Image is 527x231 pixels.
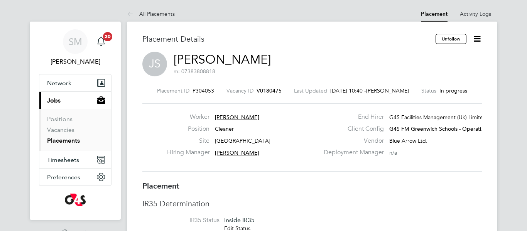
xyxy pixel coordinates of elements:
div: Jobs [39,109,111,151]
a: 20 [93,29,109,54]
span: [PERSON_NAME] [215,114,259,121]
span: G4S FM Greenwich Schools - Operati… [389,125,486,132]
span: Cleaner [215,125,234,132]
a: [PERSON_NAME] [174,52,271,67]
label: Vendor [319,137,384,145]
label: Client Config [319,125,384,133]
label: Worker [167,113,209,121]
a: Go to home page [39,194,111,206]
a: All Placements [127,10,175,17]
a: Positions [47,115,73,123]
a: Vacancies [47,126,74,133]
label: Hiring Manager [167,148,209,157]
label: Position [167,125,209,133]
span: JS [142,52,167,76]
span: n/a [389,149,397,156]
span: P304053 [193,87,214,94]
img: g4s-logo-retina.png [65,194,86,206]
button: Timesheets [39,151,111,168]
label: Last Updated [294,87,327,94]
label: Vacancy ID [226,87,253,94]
label: Deployment Manager [319,148,384,157]
span: G4S Facilities Management (Uk) Limited [389,114,486,121]
label: End Hirer [319,113,384,121]
button: Jobs [39,92,111,109]
span: m: 07383808818 [174,68,215,75]
span: [GEOGRAPHIC_DATA] [215,137,270,144]
span: Jobs [47,97,61,104]
a: Placement [421,11,448,17]
label: Site [167,137,209,145]
span: V0180475 [257,87,282,94]
span: Shirley Marshall [39,57,111,66]
span: Blue Arrow Ltd. [389,137,427,144]
label: Status [421,87,436,94]
span: Timesheets [47,156,79,164]
h3: Placement Details [142,34,430,44]
h3: IR35 Determination [142,199,482,209]
span: [PERSON_NAME] [366,87,409,94]
span: Inside IR35 [224,216,255,224]
span: Network [47,79,71,87]
span: Preferences [47,174,80,181]
button: Network [39,74,111,91]
span: 20 [103,32,112,41]
a: Activity Logs [460,10,491,17]
span: [DATE] 10:40 - [330,87,366,94]
b: Placement [142,181,179,191]
label: Placement ID [157,87,189,94]
button: Preferences [39,169,111,185]
nav: Main navigation [30,22,121,220]
span: SM [69,37,82,47]
label: IR35 Status [142,216,220,224]
button: Unfollow [436,34,466,44]
span: In progress [439,87,467,94]
a: SM[PERSON_NAME] [39,29,111,66]
span: [PERSON_NAME] [215,149,259,156]
a: Placements [47,137,80,144]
